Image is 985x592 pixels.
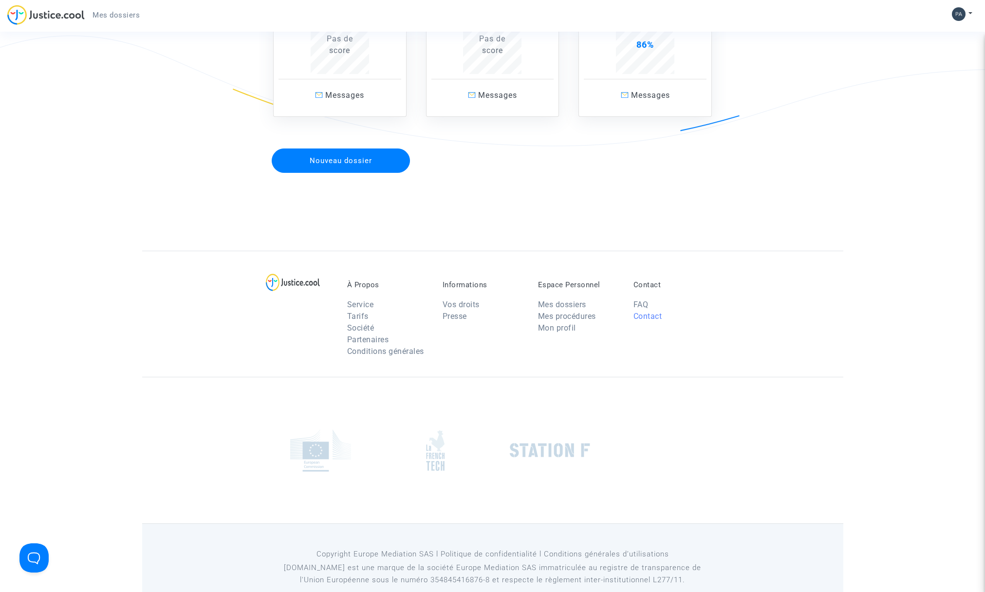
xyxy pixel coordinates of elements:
[426,430,445,471] img: french_tech.png
[272,148,410,173] button: Nouveau dossier
[271,548,714,560] p: Copyright Europe Mediation SAS l Politique de confidentialité l Conditions générales d’utilisa...
[631,91,670,100] span: Messages
[633,312,662,321] a: Contact
[266,274,320,291] img: logo-lg.svg
[443,312,467,321] a: Presse
[538,300,586,309] a: Mes dossiers
[347,335,389,344] a: Partenaires
[347,312,369,321] a: Tarifs
[347,323,374,333] a: Société
[93,11,140,19] span: Mes dossiers
[952,7,966,21] img: 70094d8604c59bed666544247a582dd0
[325,91,364,100] span: Messages
[327,34,353,55] span: Pas de score
[85,8,148,22] a: Mes dossiers
[271,142,411,151] a: Nouveau dossier
[538,280,619,289] p: Espace Personnel
[347,280,428,289] p: À Propos
[347,347,424,356] a: Conditions générales
[636,39,654,50] span: 86%
[479,34,505,55] span: Pas de score
[19,543,49,573] iframe: Help Scout Beacon - Open
[538,323,576,333] a: Mon profil
[279,79,401,111] a: Messages
[431,79,554,111] a: Messages
[7,5,85,25] img: jc-logo.svg
[633,280,714,289] p: Contact
[584,79,706,111] a: Messages
[633,300,649,309] a: FAQ
[478,91,517,100] span: Messages
[443,280,523,289] p: Informations
[347,300,374,309] a: Service
[538,312,596,321] a: Mes procédures
[271,562,714,586] p: [DOMAIN_NAME] est une marque de la société Europe Mediation SAS immatriculée au registre de tr...
[443,300,480,309] a: Vos droits
[510,443,590,458] img: stationf.png
[290,429,351,472] img: europe_commision.png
